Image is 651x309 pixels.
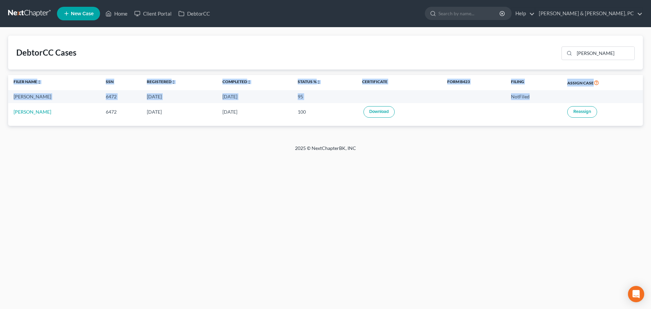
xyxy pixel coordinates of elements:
[175,7,213,20] a: DebtorCC
[14,79,41,84] a: Filer Nameunfold_more
[292,103,357,120] td: 100
[172,80,176,84] i: unfold_more
[131,7,175,20] a: Client Portal
[106,109,136,115] div: 6472
[132,145,519,157] div: 2025 © NextChapterBK, INC
[102,7,131,20] a: Home
[37,80,41,84] i: unfold_more
[71,11,94,16] span: New Case
[106,93,136,100] div: 6472
[317,80,321,84] i: unfold_more
[628,286,644,302] div: Open Intercom Messenger
[535,7,643,20] a: [PERSON_NAME] & [PERSON_NAME], PC
[512,7,535,20] a: Help
[511,93,556,100] div: NotFiled
[217,90,292,103] td: [DATE]
[222,79,251,84] a: Completedunfold_more
[141,103,217,120] td: [DATE]
[573,109,591,114] span: Reassign
[141,90,217,103] td: [DATE]
[217,103,292,120] td: [DATE]
[298,79,321,84] a: Status %unfold_more
[442,75,506,91] th: Form B423
[247,80,251,84] i: unfold_more
[562,75,643,91] th: Assign Case
[14,109,51,115] a: [PERSON_NAME]
[567,106,597,118] button: Reassign
[100,75,142,91] th: SSN
[574,47,634,60] input: Search...
[438,7,500,20] input: Search by name...
[292,90,357,103] td: 95
[16,47,76,58] div: DebtorCC Cases
[363,106,395,118] a: Download
[147,79,176,84] a: Registeredunfold_more
[14,93,95,100] div: [PERSON_NAME]
[357,75,442,91] th: Certificate
[506,75,561,91] th: Filing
